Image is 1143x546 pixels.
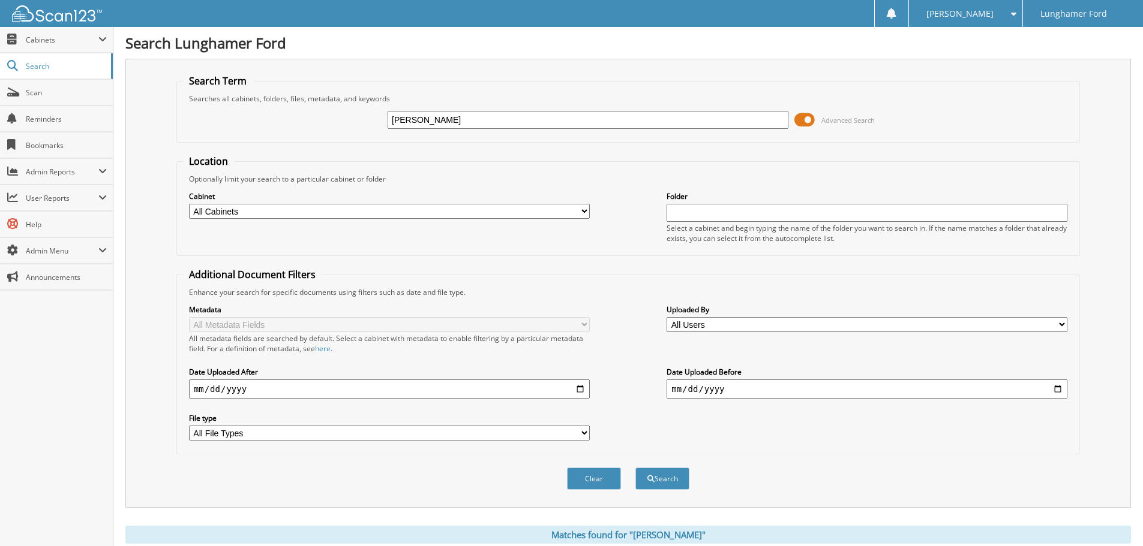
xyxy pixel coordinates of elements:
[189,413,590,423] label: File type
[26,246,98,256] span: Admin Menu
[567,467,621,490] button: Clear
[125,33,1131,53] h1: Search Lunghamer Ford
[635,467,689,490] button: Search
[189,304,590,315] label: Metadata
[26,219,107,230] span: Help
[821,116,875,125] span: Advanced Search
[189,367,590,377] label: Date Uploaded After
[667,191,1067,201] label: Folder
[26,88,107,98] span: Scan
[189,379,590,399] input: start
[183,287,1073,297] div: Enhance your search for specific documents using filters such as date and file type.
[183,93,1073,104] div: Searches all cabinets, folders, files, metadata, and keywords
[667,223,1067,243] div: Select a cabinet and begin typing the name of the folder you want to search in. If the name match...
[26,193,98,203] span: User Reports
[667,379,1067,399] input: end
[667,367,1067,377] label: Date Uploaded Before
[183,155,234,168] legend: Location
[26,61,105,71] span: Search
[183,268,322,281] legend: Additional Document Filters
[1040,10,1107,17] span: Lunghamer Ford
[189,191,590,201] label: Cabinet
[667,304,1067,315] label: Uploaded By
[26,272,107,282] span: Announcements
[125,526,1131,544] div: Matches found for "[PERSON_NAME]"
[183,174,1073,184] div: Optionally limit your search to a particular cabinet or folder
[183,74,253,88] legend: Search Term
[926,10,994,17] span: [PERSON_NAME]
[26,140,107,150] span: Bookmarks
[26,114,107,124] span: Reminders
[189,333,590,354] div: All metadata fields are searched by default. Select a cabinet with metadata to enable filtering b...
[26,167,98,177] span: Admin Reports
[315,343,331,354] a: here
[12,5,102,22] img: scan123-logo-white.svg
[26,35,98,45] span: Cabinets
